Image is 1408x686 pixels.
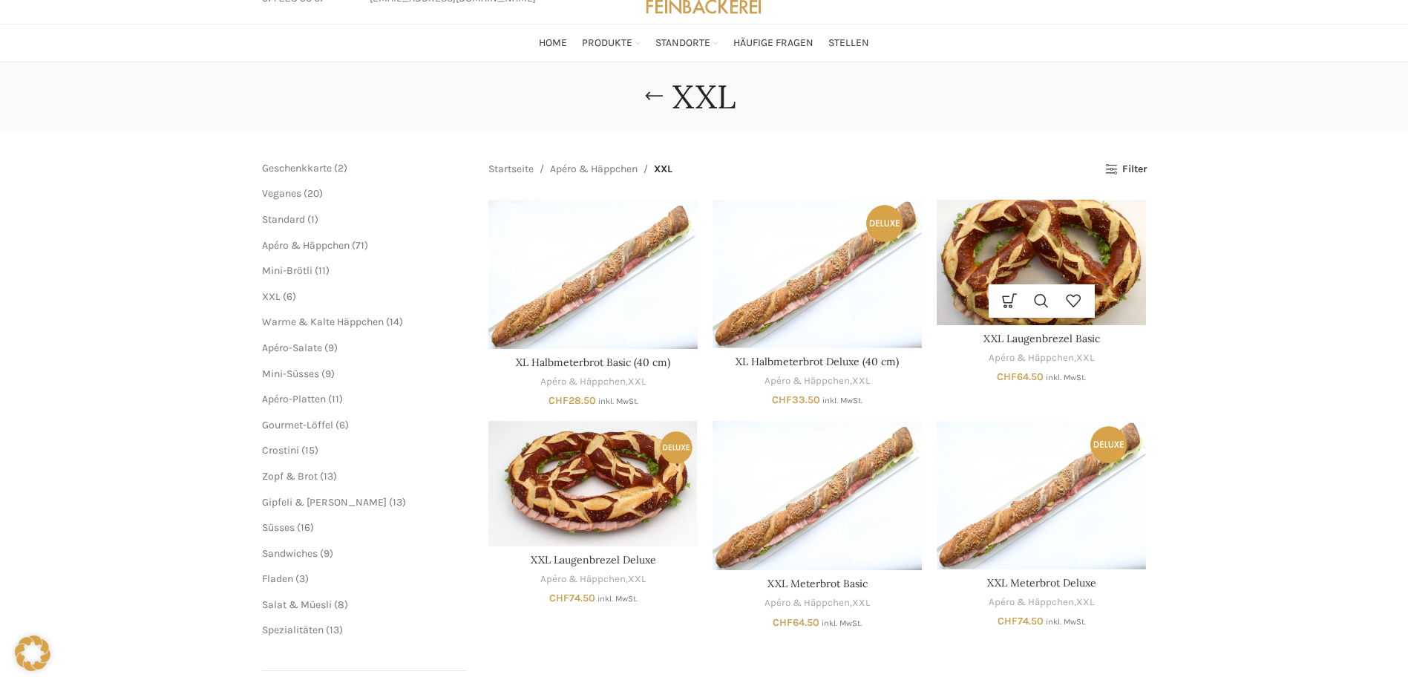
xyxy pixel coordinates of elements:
[328,342,334,354] span: 9
[713,200,922,347] a: XL Halbmeterbrot Deluxe (40 cm)
[733,28,813,58] a: Häufige Fragen
[286,290,292,303] span: 6
[822,618,862,628] small: inkl. MwSt.
[767,577,868,590] a: XXL Meterbrot Basic
[262,444,299,457] a: Crostini
[301,521,310,534] span: 16
[654,161,672,177] span: XXL
[318,264,326,277] span: 11
[488,161,534,177] a: Startseite
[828,28,869,58] a: Stellen
[997,370,1044,383] bdi: 64.50
[262,187,301,200] a: Veganes
[772,393,792,406] span: CHF
[597,594,638,604] small: inkl. MwSt.
[713,421,922,570] a: XXL Meterbrot Basic
[1046,373,1086,382] small: inkl. MwSt.
[539,36,567,50] span: Home
[549,592,569,604] span: CHF
[1105,163,1146,176] a: Filter
[488,161,672,177] nav: Breadcrumb
[635,82,672,111] a: Go back
[262,367,319,380] a: Mini-Süsses
[262,572,293,585] a: Fladen
[262,393,326,405] a: Apéro-Platten
[262,290,281,303] a: XXL
[338,598,344,611] span: 8
[655,28,718,58] a: Standorte
[255,28,1154,58] div: Main navigation
[998,615,1018,627] span: CHF
[550,161,638,177] a: Apéro & Häppchen
[713,374,922,388] div: ,
[852,596,870,610] a: XXL
[262,264,312,277] a: Mini-Brötli
[262,547,318,560] a: Sandwiches
[262,470,318,483] span: Zopf & Brot
[987,576,1096,589] a: XXL Meterbrot Deluxe
[393,496,402,509] span: 13
[1076,351,1094,365] a: XXL
[299,572,305,585] span: 3
[262,239,350,252] a: Apéro & Häppchen
[262,521,295,534] a: Süsses
[311,213,315,226] span: 1
[262,316,384,328] a: Warme & Kalte Häppchen
[773,616,819,629] bdi: 64.50
[531,553,656,566] a: XXL Laugenbrezel Deluxe
[549,394,596,407] bdi: 28.50
[339,419,345,431] span: 6
[262,342,322,354] a: Apéro-Salate
[937,351,1146,365] div: ,
[262,496,387,509] a: Gipfeli & [PERSON_NAME]
[852,374,870,388] a: XXL
[539,28,567,58] a: Home
[488,572,698,587] div: ,
[356,239,364,252] span: 71
[598,396,638,406] small: inkl. MwSt.
[713,596,922,610] div: ,
[582,28,641,58] a: Produkte
[733,36,813,50] span: Häufige Fragen
[488,200,698,349] a: XL Halbmeterbrot Basic (40 cm)
[540,572,626,587] a: Apéro & Häppchen
[488,421,698,546] a: XXL Laugenbrezel Deluxe
[628,572,646,587] a: XXL
[305,444,315,457] span: 15
[324,547,330,560] span: 9
[325,367,331,380] span: 9
[330,624,339,636] span: 13
[488,375,698,389] div: ,
[997,370,1017,383] span: CHF
[262,419,333,431] span: Gourmet-Löffel
[549,394,569,407] span: CHF
[989,595,1074,610] a: Apéro & Häppchen
[772,393,820,406] bdi: 33.50
[262,162,332,174] a: Geschenkkarte
[262,213,305,226] a: Standard
[989,351,1074,365] a: Apéro & Häppchen
[764,374,850,388] a: Apéro & Häppchen
[828,36,869,50] span: Stellen
[773,616,793,629] span: CHF
[390,316,399,328] span: 14
[998,615,1044,627] bdi: 74.50
[582,36,632,50] span: Produkte
[1026,284,1058,318] a: Schnellansicht
[262,598,332,611] a: Salat & Müesli
[338,162,344,174] span: 2
[655,36,710,50] span: Standorte
[262,624,324,636] a: Spezialitäten
[937,595,1146,610] div: ,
